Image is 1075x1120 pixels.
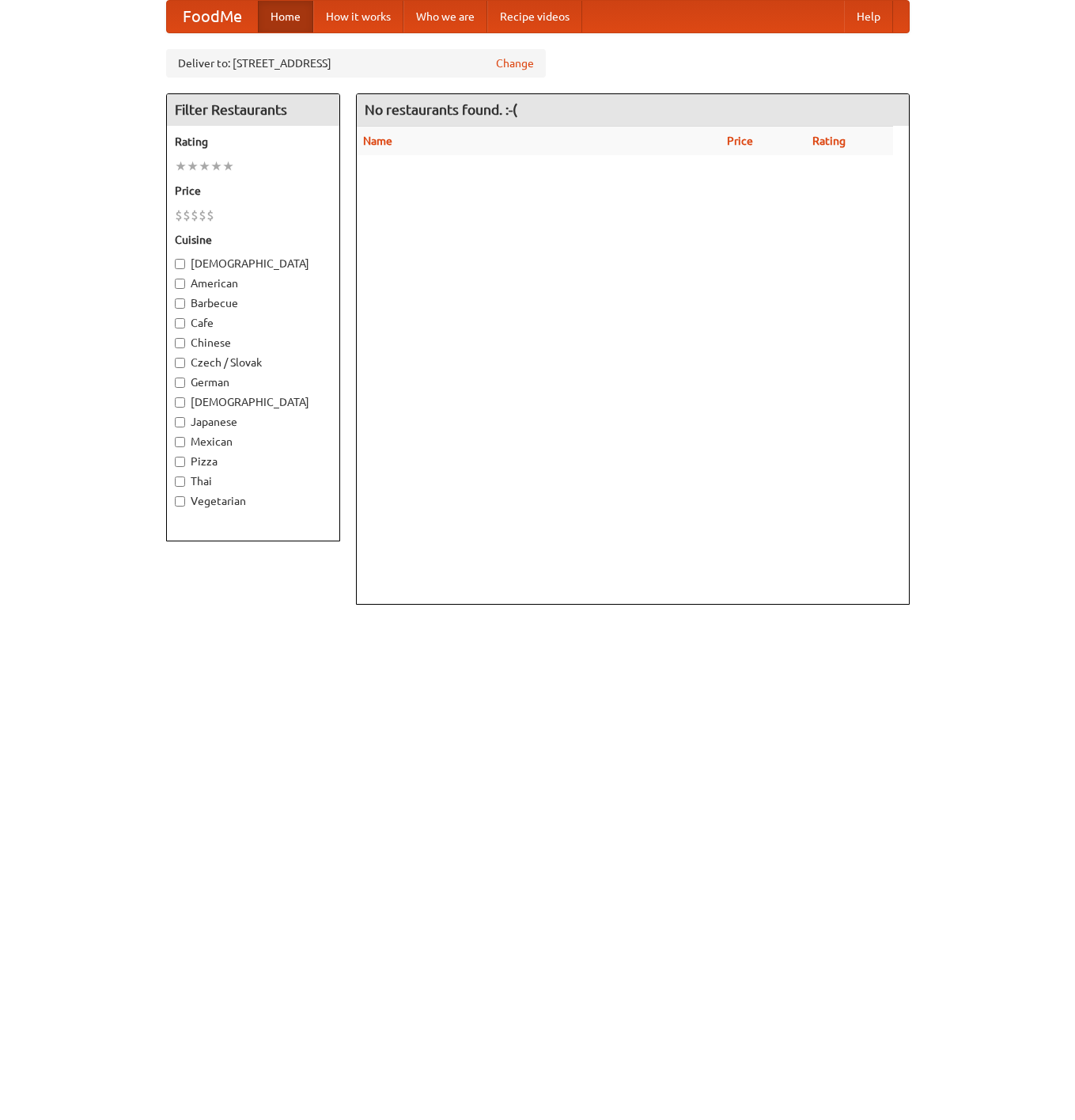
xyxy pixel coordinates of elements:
[175,207,183,224] li: $
[199,158,210,175] li: ★
[175,259,185,269] input: [DEMOGRAPHIC_DATA]
[727,135,753,147] a: Price
[175,394,331,410] label: [DEMOGRAPHIC_DATA]
[175,256,331,271] label: [DEMOGRAPHIC_DATA]
[199,207,206,224] li: $
[844,1,893,32] a: Help
[175,279,185,289] input: American
[175,437,185,447] input: Mexican
[175,315,331,331] label: Cafe
[175,374,331,390] label: German
[175,295,331,311] label: Barbecue
[175,358,185,368] input: Czech / Slovak
[175,454,331,469] label: Pizza
[175,473,331,489] label: Thai
[175,158,187,175] li: ★
[167,1,258,32] a: FoodMe
[175,232,331,248] h5: Cuisine
[187,158,199,175] li: ★
[191,207,199,224] li: $
[175,335,331,351] label: Chinese
[175,493,331,509] label: Vegetarian
[175,476,185,487] input: Thai
[365,102,517,117] ng-pluralize: No restaurants found. :-(
[487,1,582,32] a: Recipe videos
[175,134,331,150] h5: Rating
[175,414,331,430] label: Japanese
[258,1,313,32] a: Home
[175,457,185,467] input: Pizza
[175,318,185,328] input: Cafe
[175,434,331,450] label: Mexican
[166,49,546,78] div: Deliver to: [STREET_ADDRESS]
[363,135,392,147] a: Name
[175,355,331,370] label: Czech / Slovak
[222,158,234,175] li: ★
[403,1,487,32] a: Who we are
[167,94,339,126] h4: Filter Restaurants
[175,298,185,309] input: Barbecue
[183,207,191,224] li: $
[175,417,185,427] input: Japanese
[175,496,185,507] input: Vegetarian
[175,275,331,291] label: American
[175,378,185,388] input: German
[496,55,534,71] a: Change
[175,397,185,408] input: [DEMOGRAPHIC_DATA]
[175,183,331,199] h5: Price
[812,135,846,147] a: Rating
[206,207,214,224] li: $
[210,158,222,175] li: ★
[313,1,403,32] a: How it works
[175,338,185,348] input: Chinese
